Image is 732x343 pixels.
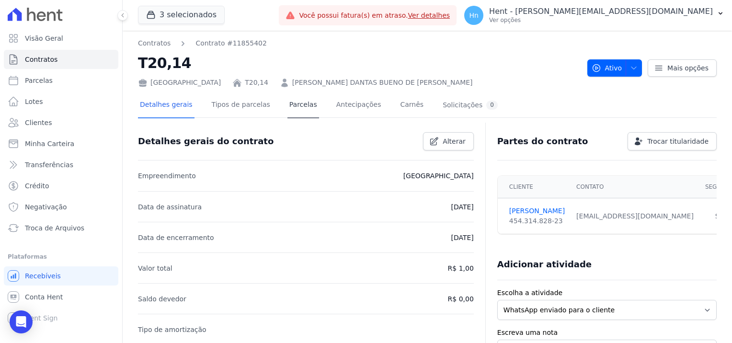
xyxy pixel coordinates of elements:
[4,134,118,153] a: Minha Carteira
[8,251,114,263] div: Plataformas
[138,324,206,335] p: Tipo de amortização
[497,259,592,270] h3: Adicionar atividade
[195,38,267,48] a: Contrato #11855402
[25,292,63,302] span: Conta Hent
[138,263,172,274] p: Valor total
[138,201,202,213] p: Data de assinatura
[138,136,274,147] h3: Detalhes gerais do contrato
[648,59,717,77] a: Mais opções
[334,93,383,118] a: Antecipações
[457,2,732,29] button: Hn Hent - [PERSON_NAME][EMAIL_ADDRESS][DOMAIN_NAME] Ver opções
[25,181,49,191] span: Crédito
[4,266,118,286] a: Recebíveis
[4,287,118,307] a: Conta Hent
[138,93,194,118] a: Detalhes gerais
[210,93,272,118] a: Tipos de parcelas
[448,293,474,305] p: R$ 0,00
[138,38,580,48] nav: Breadcrumb
[587,59,642,77] button: Ativo
[138,52,580,74] h2: T20,14
[489,16,713,24] p: Ver opções
[138,6,225,24] button: 3 selecionados
[398,93,425,118] a: Carnês
[292,78,473,88] a: [PERSON_NAME] DANTAS BUENO DE [PERSON_NAME]
[423,132,474,150] a: Alterar
[497,136,588,147] h3: Partes do contrato
[4,71,118,90] a: Parcelas
[451,232,473,243] p: [DATE]
[4,113,118,132] a: Clientes
[4,50,118,69] a: Contratos
[25,118,52,127] span: Clientes
[25,34,63,43] span: Visão Geral
[497,328,717,338] label: Escreva uma nota
[138,170,196,182] p: Empreendimento
[571,176,699,198] th: Contato
[592,59,622,77] span: Ativo
[138,293,186,305] p: Saldo devedor
[403,170,474,182] p: [GEOGRAPHIC_DATA]
[138,38,267,48] nav: Breadcrumb
[245,78,268,88] a: T20,14
[443,101,498,110] div: Solicitações
[667,63,709,73] span: Mais opções
[25,76,53,85] span: Parcelas
[576,211,694,221] div: [EMAIL_ADDRESS][DOMAIN_NAME]
[25,271,61,281] span: Recebíveis
[4,218,118,238] a: Troca de Arquivos
[448,263,474,274] p: R$ 1,00
[469,12,478,19] span: Hn
[489,7,713,16] p: Hent - [PERSON_NAME][EMAIL_ADDRESS][DOMAIN_NAME]
[486,101,498,110] div: 0
[451,201,473,213] p: [DATE]
[408,11,450,19] a: Ver detalhes
[4,29,118,48] a: Visão Geral
[4,155,118,174] a: Transferências
[138,78,221,88] div: [GEOGRAPHIC_DATA]
[497,288,717,298] label: Escolha a atividade
[509,216,565,226] div: 454.314.828-23
[498,176,571,198] th: Cliente
[25,202,67,212] span: Negativação
[138,38,171,48] a: Contratos
[138,232,214,243] p: Data de encerramento
[299,11,450,21] span: Você possui fatura(s) em atraso.
[25,139,74,149] span: Minha Carteira
[628,132,717,150] a: Trocar titularidade
[509,206,565,216] a: [PERSON_NAME]
[647,137,709,146] span: Trocar titularidade
[4,92,118,111] a: Lotes
[4,197,118,217] a: Negativação
[25,223,84,233] span: Troca de Arquivos
[25,160,73,170] span: Transferências
[25,97,43,106] span: Lotes
[25,55,57,64] span: Contratos
[287,93,319,118] a: Parcelas
[10,310,33,333] div: Open Intercom Messenger
[443,137,466,146] span: Alterar
[441,93,500,118] a: Solicitações0
[4,176,118,195] a: Crédito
